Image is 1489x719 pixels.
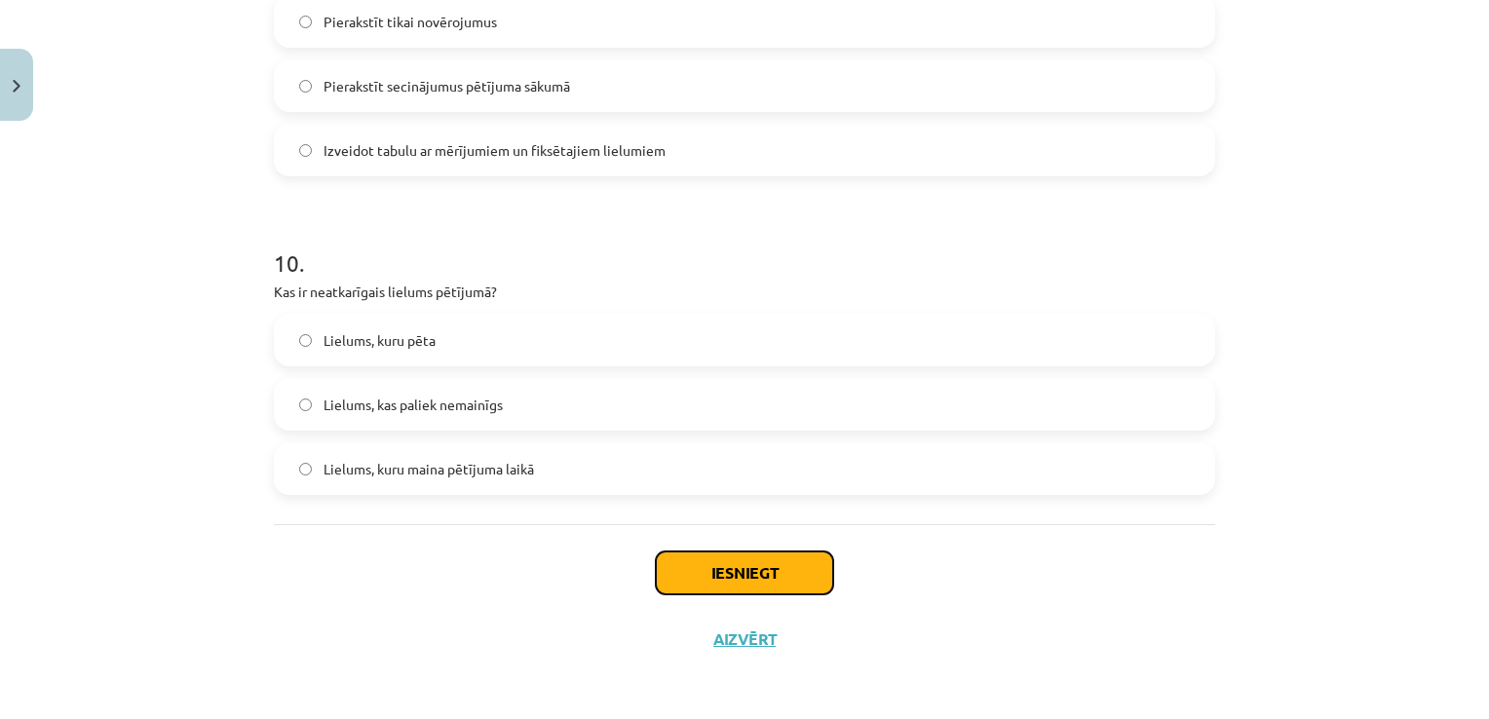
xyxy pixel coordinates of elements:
input: Pierakstīt tikai novērojumus [299,16,312,28]
h1: 10 . [274,215,1215,276]
span: Pierakstīt secinājumus pētījuma sākumā [324,76,570,96]
p: Kas ir neatkarīgais lielums pētījumā? [274,282,1215,302]
input: Lielums, kuru maina pētījuma laikā [299,463,312,475]
button: Iesniegt [656,551,833,594]
span: Lielums, kuru pēta [324,330,436,351]
span: Pierakstīt tikai novērojumus [324,12,497,32]
input: Pierakstīt secinājumus pētījuma sākumā [299,80,312,93]
span: Lielums, kas paliek nemainīgs [324,395,503,415]
span: Izveidot tabulu ar mērījumiem un fiksētajiem lielumiem [324,140,666,161]
input: Lielums, kas paliek nemainīgs [299,398,312,411]
input: Izveidot tabulu ar mērījumiem un fiksētajiem lielumiem [299,144,312,157]
img: icon-close-lesson-0947bae3869378f0d4975bcd49f059093ad1ed9edebbc8119c70593378902aed.svg [13,80,20,93]
button: Aizvērt [707,629,782,649]
input: Lielums, kuru pēta [299,334,312,347]
span: Lielums, kuru maina pētījuma laikā [324,459,534,479]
